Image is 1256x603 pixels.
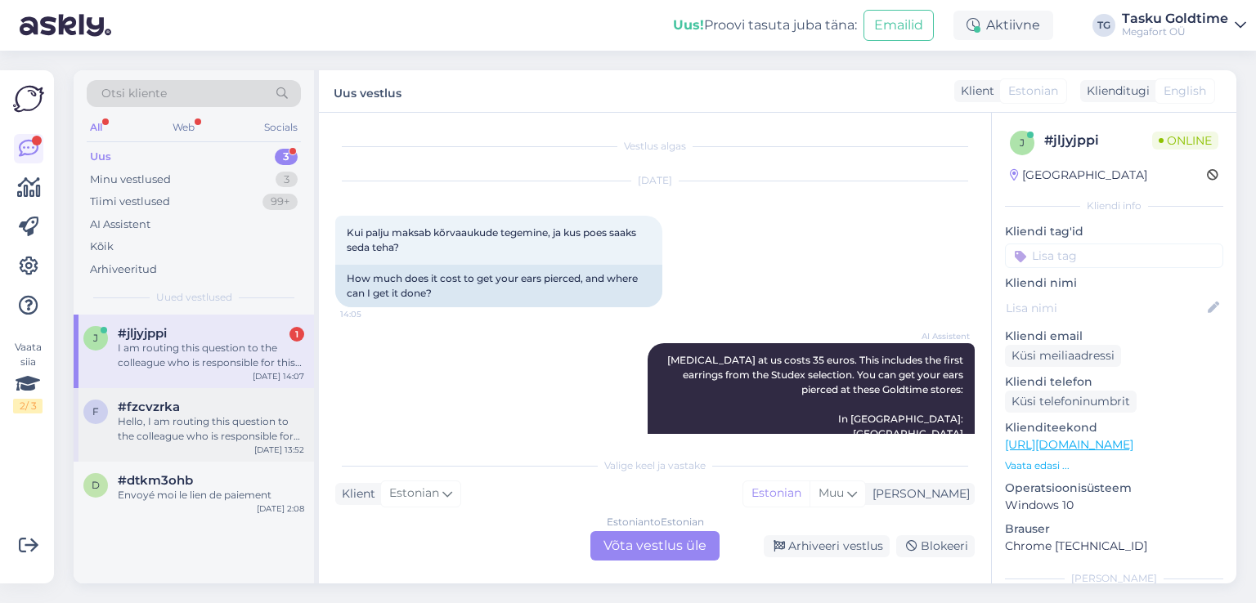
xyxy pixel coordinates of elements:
p: Klienditeekond [1005,419,1223,436]
div: Tasku Goldtime [1122,12,1228,25]
span: Estonian [1008,83,1058,100]
div: Küsi telefoninumbrit [1005,391,1137,413]
span: #fzcvzrka [118,400,180,414]
div: 99+ [262,194,298,210]
span: #jljyjppi [118,326,167,341]
div: AI Assistent [90,217,150,233]
div: Arhiveeri vestlus [764,535,890,557]
span: #dtkm3ohb [118,473,193,488]
span: Uued vestlused [156,290,232,305]
div: Socials [261,117,301,138]
div: 2 / 3 [13,399,43,413]
span: Muu [819,485,844,500]
p: Chrome [TECHNICAL_ID] [1005,538,1223,555]
div: Envoyé moi le lien de paiement [118,488,304,502]
input: Lisa tag [1005,243,1223,268]
div: Uus [90,149,111,165]
div: [GEOGRAPHIC_DATA] [1010,167,1147,184]
div: Tiimi vestlused [90,194,170,210]
div: Küsi meiliaadressi [1005,345,1121,367]
div: Klient [335,485,375,502]
p: Kliendi tag'id [1005,223,1223,240]
span: Estonian [389,485,439,502]
div: Kliendi info [1005,199,1223,213]
a: Tasku GoldtimeMegafort OÜ [1122,12,1246,38]
div: Aktiivne [953,11,1053,40]
div: Kõik [90,239,114,255]
span: AI Assistent [908,330,970,342]
p: Vaata edasi ... [1005,458,1223,473]
div: 3 [276,172,298,188]
div: Web [169,117,198,138]
div: Estonian [743,481,810,506]
span: d [92,479,100,491]
div: Hello, I am routing this question to the colleague who is responsible for this topic. The reply m... [118,414,304,444]
div: Klient [954,83,994,100]
div: [DATE] 2:08 [257,502,304,515]
div: Estonian to Estonian [607,515,704,529]
div: Võta vestlus üle [590,531,720,561]
div: Arhiveeritud [90,261,157,278]
b: Uus! [673,17,704,33]
p: Kliendi email [1005,328,1223,345]
p: Operatsioonisüsteem [1005,480,1223,497]
div: [DATE] 13:52 [254,444,304,456]
div: I am routing this question to the colleague who is responsible for this topic. The reply might ta... [118,341,304,370]
input: Lisa nimi [1006,299,1204,317]
p: Brauser [1005,520,1223,538]
div: 3 [275,149,298,165]
div: TG [1092,14,1115,37]
a: [URL][DOMAIN_NAME] [1005,437,1133,452]
span: 14:05 [340,308,401,320]
div: Megafort OÜ [1122,25,1228,38]
span: Online [1152,132,1218,150]
div: Minu vestlused [90,172,171,188]
div: Vaata siia [13,340,43,413]
div: Blokeeri [896,535,975,557]
div: [PERSON_NAME] [1005,571,1223,586]
div: How much does it cost to get your ears pierced, and where can I get it done? [335,265,662,307]
p: Windows 10 [1005,497,1223,514]
button: Emailid [863,10,934,41]
label: Uus vestlus [334,80,401,102]
span: English [1164,83,1206,100]
img: Askly Logo [13,83,44,114]
p: Kliendi nimi [1005,275,1223,292]
div: All [87,117,105,138]
div: Vestlus algas [335,139,975,154]
div: [DATE] [335,173,975,188]
div: [DATE] 14:07 [253,370,304,382]
div: 1 [289,327,304,342]
span: j [93,332,98,344]
div: Valige keel ja vastake [335,458,975,473]
span: j [1020,136,1025,149]
div: # jljyjppi [1044,131,1152,150]
p: Kliendi telefon [1005,373,1223,391]
span: Otsi kliente [101,85,167,102]
div: Klienditugi [1080,83,1150,100]
div: Proovi tasuta juba täna: [673,16,857,35]
span: Kui palju maksab kõrvaaukude tegemine, ja kus poes saaks seda teha? [347,226,639,253]
div: [PERSON_NAME] [866,485,970,502]
span: f [92,405,99,418]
